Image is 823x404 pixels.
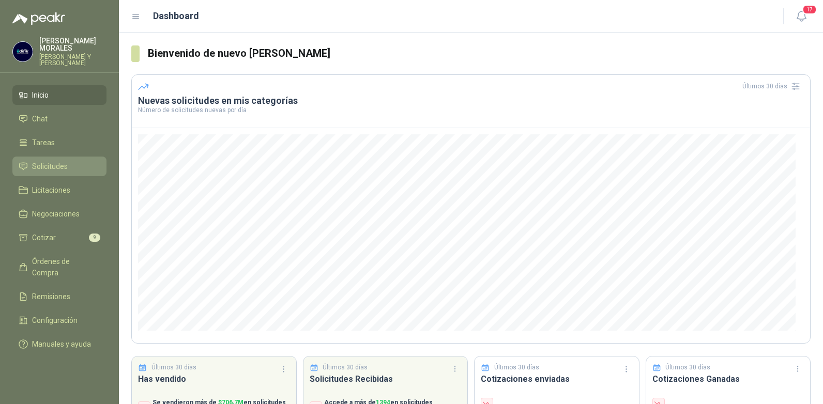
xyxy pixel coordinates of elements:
[32,137,55,148] span: Tareas
[39,54,106,66] p: [PERSON_NAME] Y [PERSON_NAME]
[32,89,49,101] span: Inicio
[138,95,804,107] h3: Nuevas solicitudes en mis categorías
[32,291,70,302] span: Remisiones
[481,372,633,385] h3: Cotizaciones enviadas
[32,184,70,196] span: Licitaciones
[32,161,68,172] span: Solicitudes
[12,85,106,105] a: Inicio
[32,315,78,326] span: Configuración
[494,363,539,372] p: Últimos 30 días
[32,338,91,350] span: Manuales y ayuda
[742,78,804,95] div: Últimos 30 días
[138,107,804,113] p: Número de solicitudes nuevas por día
[151,363,196,372] p: Últimos 30 días
[792,7,811,26] button: 17
[12,228,106,247] a: Cotizar9
[32,113,48,125] span: Chat
[802,5,817,14] span: 17
[12,310,106,330] a: Configuración
[12,12,65,25] img: Logo peakr
[12,334,106,354] a: Manuales y ayuda
[39,37,106,52] p: [PERSON_NAME] MORALES
[310,372,462,385] h3: Solicitudes Recibidas
[148,45,811,61] h3: Bienvenido de nuevo [PERSON_NAME]
[12,287,106,306] a: Remisiones
[12,204,106,224] a: Negociaciones
[665,363,710,372] p: Últimos 30 días
[32,232,56,243] span: Cotizar
[12,109,106,129] a: Chat
[89,234,100,242] span: 9
[32,256,97,278] span: Órdenes de Compra
[32,208,80,220] span: Negociaciones
[323,363,368,372] p: Últimos 30 días
[12,252,106,283] a: Órdenes de Compra
[12,180,106,200] a: Licitaciones
[12,133,106,152] a: Tareas
[138,372,290,385] h3: Has vendido
[652,372,804,385] h3: Cotizaciones Ganadas
[13,42,33,61] img: Company Logo
[153,9,199,23] h1: Dashboard
[12,157,106,176] a: Solicitudes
